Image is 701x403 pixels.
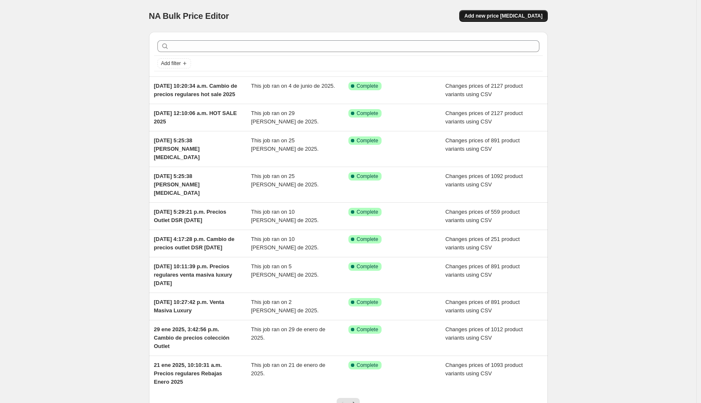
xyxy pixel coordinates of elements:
span: Complete [357,362,378,369]
span: Complete [357,83,378,89]
span: [DATE] 5:29:21 p.m. Precios Outlet DSR [DATE] [154,209,226,223]
span: This job ran on 2 [PERSON_NAME] de 2025. [251,299,319,314]
span: This job ran on 10 [PERSON_NAME] de 2025. [251,209,319,223]
span: Complete [357,209,378,215]
span: This job ran on 25 [PERSON_NAME] de 2025. [251,137,319,152]
span: Complete [357,326,378,333]
span: Changes prices of 2127 product variants using CSV [445,110,523,125]
span: This job ran on 10 [PERSON_NAME] de 2025. [251,236,319,251]
span: [DATE] 12:10:06 a.m. HOT SALE 2025 [154,110,237,125]
span: Changes prices of 251 product variants using CSV [445,236,520,251]
span: 29 ene 2025, 3:42:56 p.m. Cambio de precios colección Outlet [154,326,230,349]
span: This job ran on 21 de enero de 2025. [251,362,325,377]
button: Add filter [157,58,191,68]
span: This job ran on 5 [PERSON_NAME] de 2025. [251,263,319,278]
span: This job ran on 29 de enero de 2025. [251,326,325,341]
span: Changes prices of 891 product variants using CSV [445,137,520,152]
span: This job ran on 25 [PERSON_NAME] de 2025. [251,173,319,188]
span: This job ran on 29 [PERSON_NAME] de 2025. [251,110,319,125]
span: Complete [357,236,378,243]
span: [DATE] 4:17:28 p.m. Cambio de precios outlet DSR [DATE] [154,236,235,251]
span: [DATE] 5:25:38 [PERSON_NAME] [MEDICAL_DATA] [154,173,200,196]
span: Changes prices of 891 product variants using CSV [445,263,520,278]
span: [DATE] 5:25:38 [PERSON_NAME] [MEDICAL_DATA] [154,137,200,160]
span: Add new price [MEDICAL_DATA] [464,13,542,19]
span: Complete [357,110,378,117]
span: [DATE] 10:11:39 p.m. Precios regulares venta masiva luxury [DATE] [154,263,232,286]
span: Changes prices of 891 product variants using CSV [445,299,520,314]
span: [DATE] 10:20:34 a.m. Cambio de precios regulares hot sale 2025 [154,83,237,97]
span: Complete [357,263,378,270]
span: Changes prices of 2127 product variants using CSV [445,83,523,97]
span: Changes prices of 559 product variants using CSV [445,209,520,223]
span: Changes prices of 1012 product variants using CSV [445,326,523,341]
span: Complete [357,137,378,144]
button: Add new price [MEDICAL_DATA] [459,10,547,22]
span: Complete [357,299,378,306]
span: [DATE] 10:27:42 p.m. Venta Masiva Luxury [154,299,224,314]
span: Complete [357,173,378,180]
span: 21 ene 2025, 10:10:31 a.m. Precios regulares Rebajas Enero 2025 [154,362,222,385]
span: This job ran on 4 de junio de 2025. [251,83,335,89]
span: Changes prices of 1093 product variants using CSV [445,362,523,377]
span: Changes prices of 1092 product variants using CSV [445,173,523,188]
span: Add filter [161,60,181,67]
span: NA Bulk Price Editor [149,11,229,21]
